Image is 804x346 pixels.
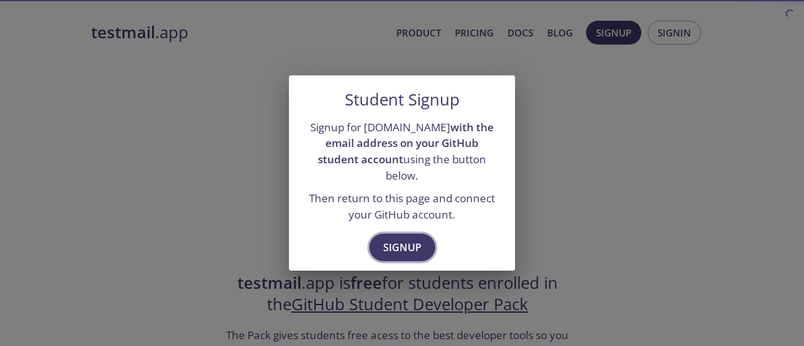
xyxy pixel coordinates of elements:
[304,190,500,222] p: Then return to this page and connect your GitHub account.
[345,90,460,109] h5: Student Signup
[304,119,500,184] p: Signup for [DOMAIN_NAME] using the button below.
[318,120,494,166] strong: with the email address on your GitHub student account
[369,234,435,261] button: Signup
[383,239,421,256] span: Signup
